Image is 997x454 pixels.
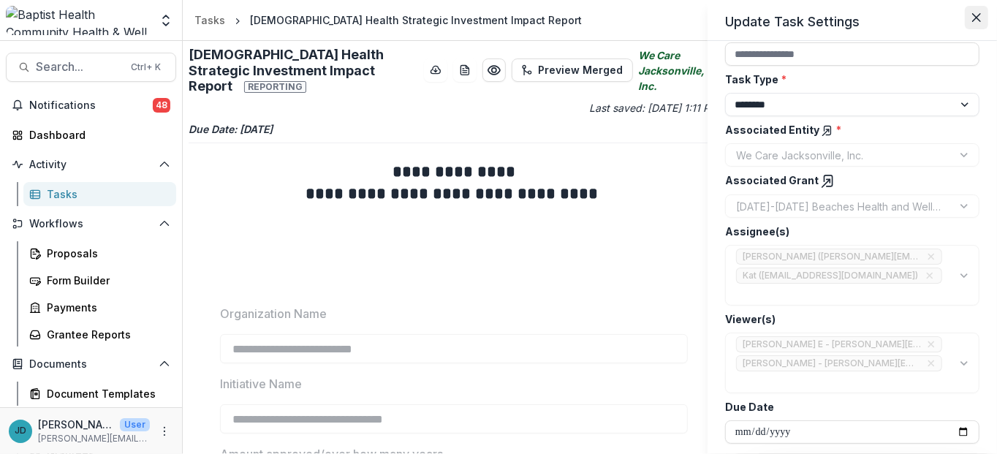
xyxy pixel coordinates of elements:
label: Task Type [725,72,971,87]
button: Close [965,6,988,29]
label: Associated Grant [725,173,971,189]
label: Associated Entity [725,122,971,137]
label: Assignee(s) [725,224,971,239]
label: Viewer(s) [725,311,971,327]
label: Due Date [725,399,971,415]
